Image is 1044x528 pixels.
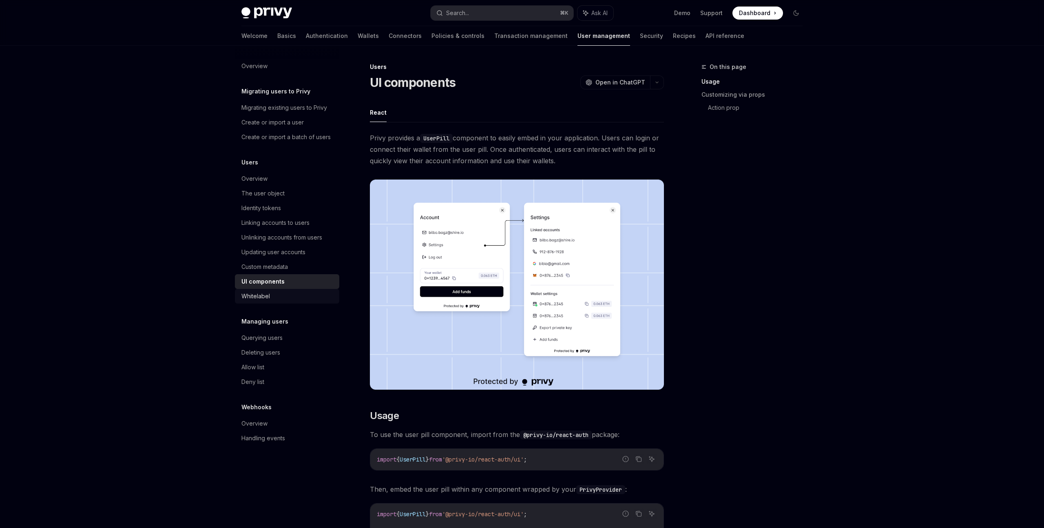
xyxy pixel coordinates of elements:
a: Whitelabel [235,289,339,304]
button: Ask AI [646,454,657,464]
div: The user object [241,189,285,198]
div: Whitelabel [241,291,270,301]
a: Usage [701,75,809,88]
span: UserPill [400,510,426,518]
a: Create or import a user [235,115,339,130]
a: Linking accounts to users [235,215,339,230]
div: Unlinking accounts from users [241,233,322,242]
img: images/Userpill2.png [370,180,664,390]
h1: UI components [370,75,456,90]
a: Overview [235,59,339,73]
button: Copy the contents from the code block [633,454,644,464]
span: To use the user pill component, import from the package: [370,429,664,440]
span: import [377,510,396,518]
a: Create or import a batch of users [235,130,339,144]
div: Overview [241,419,268,428]
a: Demo [674,9,690,17]
div: Create or import a batch of users [241,132,331,142]
span: On this page [710,62,746,72]
button: Report incorrect code [620,454,631,464]
a: Allow list [235,360,339,375]
span: Privy provides a component to easily embed in your application. Users can login or connect their ... [370,132,664,166]
a: Support [700,9,723,17]
div: Overview [241,61,268,71]
button: Copy the contents from the code block [633,508,644,519]
div: Search... [446,8,469,18]
a: Action prop [708,101,809,114]
a: UI components [235,274,339,289]
code: @privy-io/react-auth [520,430,592,439]
h5: Webhooks [241,402,272,412]
div: UI components [241,277,285,286]
span: Then, embed the user pill within any component wrapped by your : [370,484,664,495]
a: Handling events [235,431,339,446]
a: Updating user accounts [235,245,339,260]
a: Overview [235,416,339,431]
div: Identity tokens [241,203,281,213]
span: Usage [370,409,399,422]
a: Unlinking accounts from users [235,230,339,245]
span: { [396,456,400,463]
div: Updating user accounts [241,247,305,257]
div: Users [370,63,664,71]
div: Handling events [241,433,285,443]
a: Welcome [241,26,268,46]
button: React [370,103,387,122]
div: Deleting users [241,348,280,357]
span: Dashboard [739,9,770,17]
span: } [426,456,429,463]
div: Deny list [241,377,264,387]
span: '@privy-io/react-auth/ui' [442,510,524,518]
a: User management [577,26,630,46]
a: Transaction management [494,26,568,46]
a: Wallets [358,26,379,46]
img: dark logo [241,7,292,19]
a: Customizing via props [701,88,809,101]
a: Deny list [235,375,339,389]
a: Migrating existing users to Privy [235,100,339,115]
div: Migrating existing users to Privy [241,103,327,113]
div: Allow list [241,362,264,372]
div: Custom metadata [241,262,288,272]
h5: Users [241,158,258,167]
a: Recipes [673,26,696,46]
div: Linking accounts to users [241,218,310,228]
a: API reference [706,26,744,46]
a: Basics [277,26,296,46]
button: Search...⌘K [431,6,573,20]
span: ; [524,456,527,463]
a: Dashboard [732,7,783,20]
span: UserPill [400,456,426,463]
button: Toggle dark mode [790,7,803,20]
span: import [377,456,396,463]
span: from [429,510,442,518]
div: Create or import a user [241,118,304,127]
button: Ask AI [577,6,613,20]
span: { [396,510,400,518]
span: ⌘ K [560,10,568,16]
a: Querying users [235,331,339,345]
span: Ask AI [591,9,608,17]
a: Custom metadata [235,260,339,274]
span: } [426,510,429,518]
button: Ask AI [646,508,657,519]
span: from [429,456,442,463]
a: Deleting users [235,345,339,360]
a: Overview [235,171,339,186]
h5: Migrating users to Privy [241,87,310,96]
span: Open in ChatGPT [595,78,645,87]
button: Open in ChatGPT [580,75,650,89]
code: PrivyProvider [576,485,625,494]
div: Querying users [241,333,283,343]
a: Security [640,26,663,46]
a: The user object [235,186,339,201]
a: Connectors [389,26,422,46]
h5: Managing users [241,317,288,326]
span: ; [524,510,527,518]
a: Identity tokens [235,201,339,215]
div: Overview [241,174,268,184]
a: Policies & controls [431,26,484,46]
code: UserPill [420,134,453,143]
span: '@privy-io/react-auth/ui' [442,456,524,463]
a: Authentication [306,26,348,46]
